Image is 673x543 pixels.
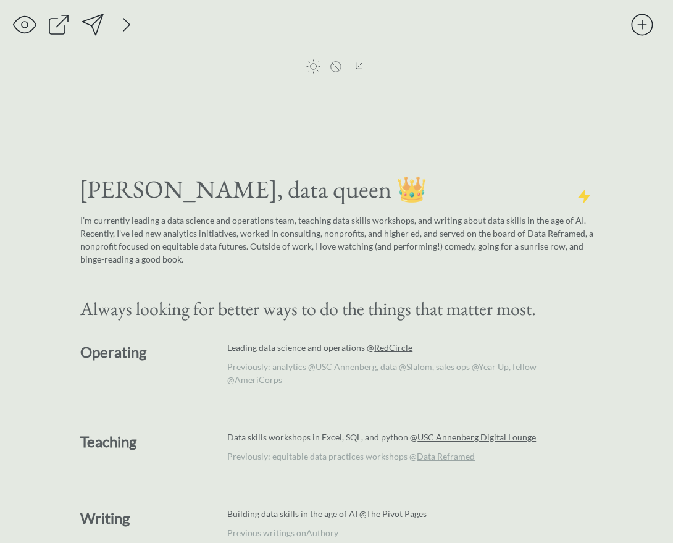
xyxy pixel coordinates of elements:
span: Previously: analytics @ , data @ , sales ops @ , fellow @ [227,361,537,385]
h1: [PERSON_NAME], data queen 👑 [79,174,594,204]
a: The Pivot Pages [366,508,427,519]
span: Always looking for better ways to do the things that matter most. [80,297,536,321]
p: Building data skills in the age of AI @ [227,507,593,520]
a: Year Up [479,361,509,372]
a: AmeriCorps [235,374,282,385]
a: USC Annenberg [316,361,377,372]
span: Previous writings on [227,528,338,538]
a: Slalom [406,361,432,372]
strong: Teaching [80,432,136,450]
a: Data Reframed [417,451,475,461]
span: Previously: equitable data practices workshops @ [227,451,475,461]
p: Leading data science and operations @ [227,341,593,354]
a: USC Annenberg Digital Lounge [417,432,536,442]
strong: Operating [80,343,146,361]
p: I’m currently leading a data science and operations team, teaching data skills workshops, and wri... [80,214,593,266]
strong: Writing [80,509,130,527]
a: Authory [306,528,338,538]
p: Data skills workshops in Excel, SQL, and python @ [227,431,593,444]
a: RedCircle [374,342,412,353]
